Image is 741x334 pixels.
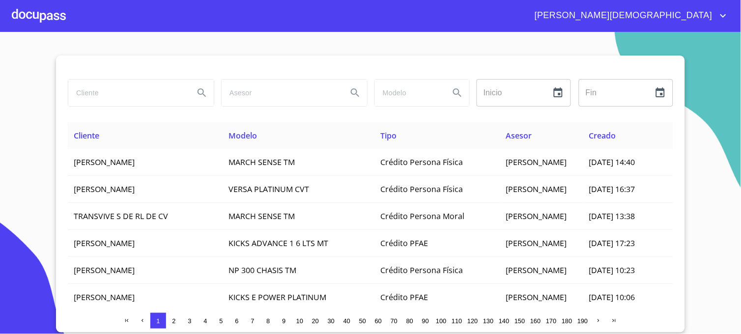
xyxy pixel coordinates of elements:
span: [DATE] 17:23 [589,238,635,249]
button: Search [446,81,469,105]
span: 90 [422,317,429,325]
span: [PERSON_NAME][DEMOGRAPHIC_DATA] [527,8,717,24]
span: Crédito Persona Moral [381,211,465,222]
span: 3 [188,317,191,325]
button: 20 [308,313,323,329]
span: VERSA PLATINUM CVT [229,184,310,195]
span: [PERSON_NAME] [74,292,135,303]
span: MARCH SENSE TM [229,211,295,222]
span: [DATE] 10:06 [589,292,635,303]
span: 30 [328,317,335,325]
button: 180 [559,313,575,329]
span: [PERSON_NAME] [506,292,567,303]
span: [DATE] 14:40 [589,157,635,167]
span: [PERSON_NAME] [74,184,135,195]
span: 40 [343,317,350,325]
button: 1 [150,313,166,329]
button: 5 [213,313,229,329]
button: 9 [276,313,292,329]
button: 3 [182,313,198,329]
span: TRANSVIVE S DE RL DE CV [74,211,168,222]
span: 6 [235,317,238,325]
button: Search [343,81,367,105]
span: 5 [219,317,223,325]
span: [PERSON_NAME] [506,265,567,276]
span: KICKS ADVANCE 1 6 LTS MT [229,238,329,249]
span: 150 [514,317,525,325]
button: 2 [166,313,182,329]
button: 90 [418,313,433,329]
input: search [375,80,442,106]
span: Cliente [74,130,99,141]
button: account of current user [527,8,729,24]
span: [PERSON_NAME] [506,184,567,195]
button: Search [190,81,214,105]
span: [PERSON_NAME] [506,238,567,249]
span: 70 [391,317,398,325]
button: 60 [370,313,386,329]
span: 140 [499,317,509,325]
button: 70 [386,313,402,329]
button: 10 [292,313,308,329]
button: 130 [481,313,496,329]
span: 100 [436,317,446,325]
button: 140 [496,313,512,329]
span: Crédito PFAE [381,292,428,303]
span: 2 [172,317,175,325]
span: Creado [589,130,616,141]
span: 180 [562,317,572,325]
span: KICKS E POWER PLATINUM [229,292,327,303]
span: 160 [530,317,541,325]
button: 30 [323,313,339,329]
span: 190 [577,317,588,325]
span: 10 [296,317,303,325]
span: 80 [406,317,413,325]
span: NP 300 CHASIS TM [229,265,297,276]
input: search [222,80,340,106]
span: 4 [203,317,207,325]
button: 100 [433,313,449,329]
span: [PERSON_NAME] [74,157,135,167]
button: 110 [449,313,465,329]
span: 20 [312,317,319,325]
span: [DATE] 10:23 [589,265,635,276]
span: [PERSON_NAME] [74,265,135,276]
span: 1 [156,317,160,325]
span: 130 [483,317,493,325]
span: 110 [452,317,462,325]
button: 50 [355,313,370,329]
span: Modelo [229,130,257,141]
button: 4 [198,313,213,329]
button: 80 [402,313,418,329]
span: Crédito Persona Física [381,157,463,167]
span: [DATE] 16:37 [589,184,635,195]
span: 7 [251,317,254,325]
span: Asesor [506,130,532,141]
button: 170 [543,313,559,329]
button: 40 [339,313,355,329]
button: 190 [575,313,591,329]
span: 9 [282,317,285,325]
button: 150 [512,313,528,329]
span: [PERSON_NAME] [74,238,135,249]
span: 170 [546,317,556,325]
span: 8 [266,317,270,325]
button: 6 [229,313,245,329]
span: 50 [359,317,366,325]
span: Tipo [381,130,397,141]
span: 120 [467,317,478,325]
button: 160 [528,313,543,329]
span: Crédito Persona Física [381,184,463,195]
span: [PERSON_NAME] [506,211,567,222]
button: 7 [245,313,260,329]
span: 60 [375,317,382,325]
span: Crédito PFAE [381,238,428,249]
span: Crédito Persona Física [381,265,463,276]
input: search [68,80,186,106]
span: [DATE] 13:38 [589,211,635,222]
button: 8 [260,313,276,329]
span: [PERSON_NAME] [506,157,567,167]
span: MARCH SENSE TM [229,157,295,167]
button: 120 [465,313,481,329]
